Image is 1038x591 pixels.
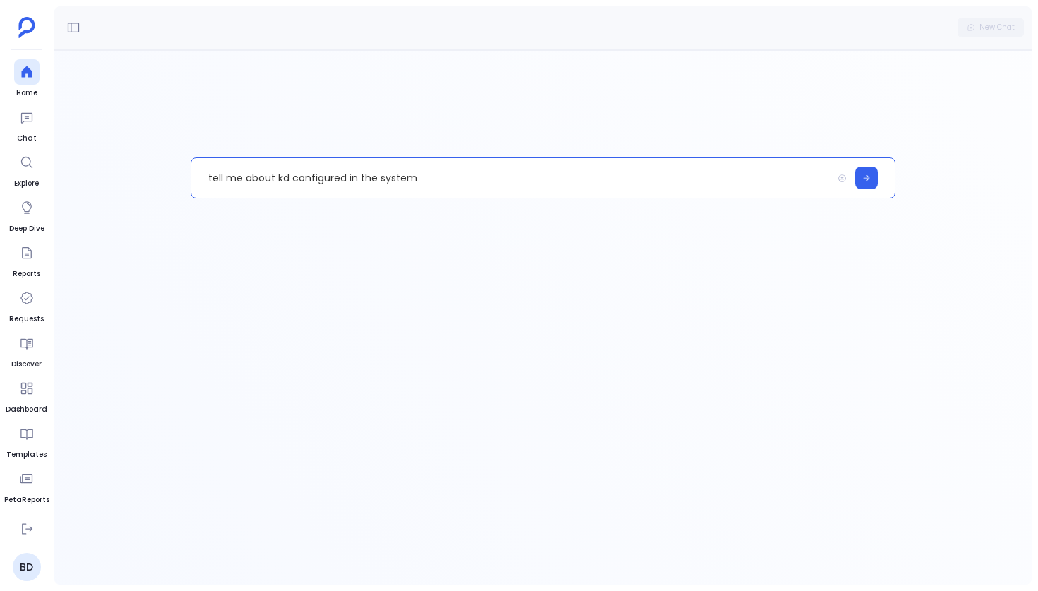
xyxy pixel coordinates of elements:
a: Templates [6,421,47,460]
a: Home [14,59,40,99]
span: PetaReports [4,494,49,506]
a: Chat [14,105,40,144]
span: Home [14,88,40,99]
span: Discover [11,359,42,370]
span: Requests [9,314,44,325]
p: tell me about kd configured in the system [191,160,832,196]
a: Dashboard [6,376,47,415]
a: Explore [14,150,40,189]
a: Deep Dive [9,195,44,234]
a: Reports [13,240,40,280]
span: Explore [14,178,40,189]
a: BD [13,553,41,581]
a: PetaReports [4,466,49,506]
span: Reports [13,268,40,280]
a: Discover [11,330,42,370]
span: Deep Dive [9,223,44,234]
span: Templates [6,449,47,460]
span: Dashboard [6,404,47,415]
span: Chat [14,133,40,144]
img: petavue logo [18,17,35,38]
a: Requests [9,285,44,325]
